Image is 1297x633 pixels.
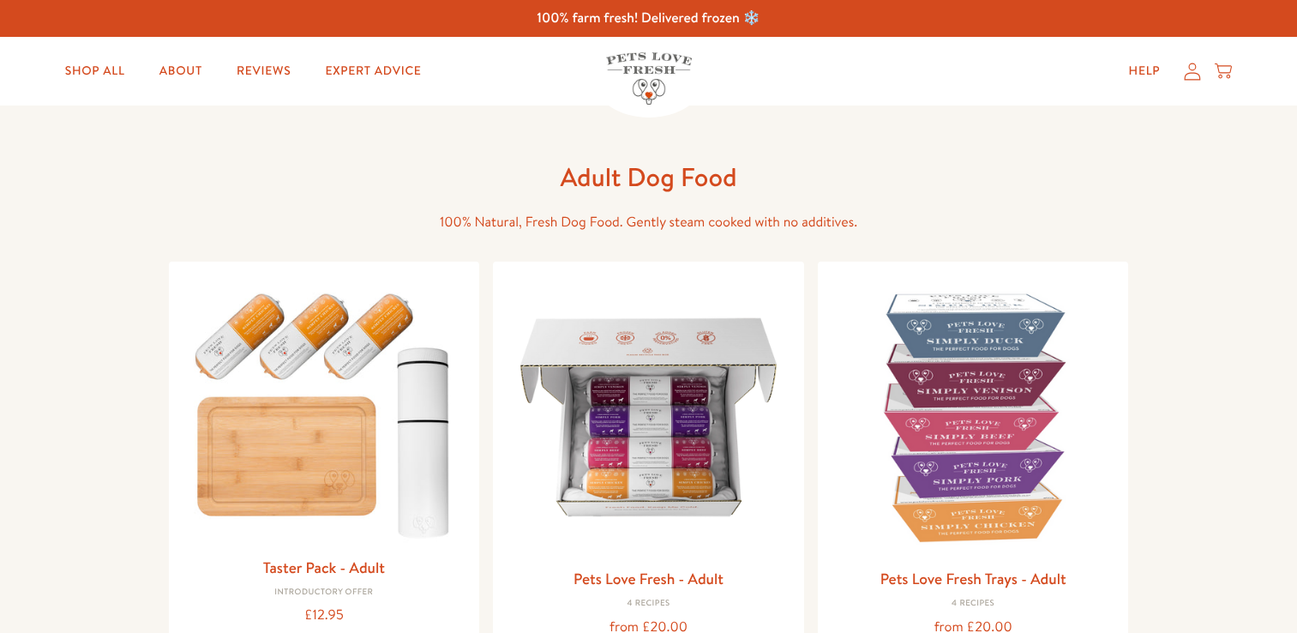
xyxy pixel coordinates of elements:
img: Taster Pack - Adult [183,275,466,547]
a: Taster Pack - Adult [263,557,385,578]
a: Pets Love Fresh - Adult [573,568,724,589]
a: Help [1115,54,1174,88]
a: Shop All [51,54,139,88]
span: 100% Natural, Fresh Dog Food. Gently steam cooked with no additives. [440,213,857,232]
a: Pets Love Fresh Trays - Adult [880,568,1066,589]
img: Pets Love Fresh [606,52,692,105]
div: Introductory Offer [183,588,466,598]
h1: Adult Dog Food [375,160,923,194]
div: 4 Recipes [507,599,790,609]
a: Reviews [223,54,304,88]
div: 4 Recipes [832,599,1115,609]
a: Expert Advice [311,54,435,88]
img: Pets Love Fresh Trays - Adult [832,275,1115,559]
a: About [146,54,216,88]
div: £12.95 [183,604,466,627]
img: Pets Love Fresh - Adult [507,275,790,559]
